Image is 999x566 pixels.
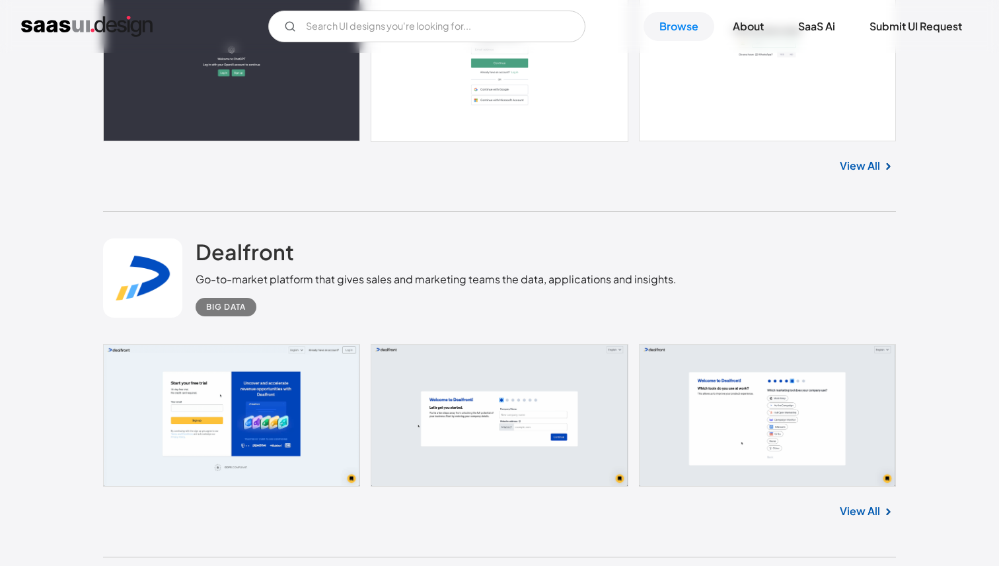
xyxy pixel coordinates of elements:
a: Submit UI Request [854,12,978,41]
h2: Dealfront [196,238,294,265]
a: About [717,12,780,41]
form: Email Form [268,11,585,42]
div: Go-to-market platform that gives sales and marketing teams the data, applications and insights. [196,271,677,287]
a: SaaS Ai [782,12,851,41]
div: Big Data [206,299,246,315]
a: View All [840,503,880,519]
a: Dealfront [196,238,294,271]
a: home [21,16,153,37]
input: Search UI designs you're looking for... [268,11,585,42]
a: Browse [644,12,714,41]
a: View All [840,158,880,174]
